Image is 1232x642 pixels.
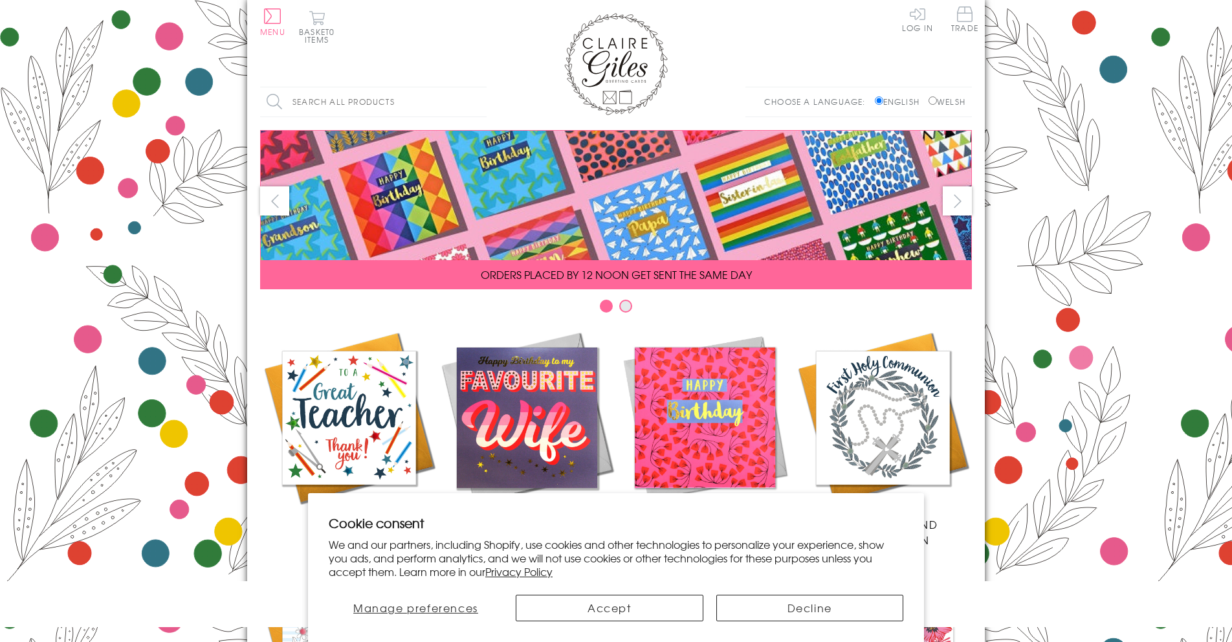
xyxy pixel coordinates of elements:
[875,96,926,107] label: English
[329,538,903,578] p: We and our partners, including Shopify, use cookies and other technologies to personalize your ex...
[902,6,933,32] a: Log In
[951,6,978,34] a: Trade
[299,10,335,43] button: Basket0 items
[481,267,752,282] span: ORDERS PLACED BY 12 NOON GET SENT THE SAME DAY
[474,87,487,116] input: Search
[516,595,703,621] button: Accept
[260,186,289,216] button: prev
[485,564,553,579] a: Privacy Policy
[260,8,285,36] button: Menu
[260,299,972,319] div: Carousel Pagination
[619,300,632,313] button: Carousel Page 2
[794,329,972,548] a: Communion and Confirmation
[329,514,903,532] h2: Cookie consent
[951,6,978,32] span: Trade
[260,329,438,532] a: Academic
[943,186,972,216] button: next
[616,329,794,532] a: Birthdays
[353,600,478,615] span: Manage preferences
[600,300,613,313] button: Carousel Page 1 (Current Slide)
[764,96,872,107] p: Choose a language:
[929,96,965,107] label: Welsh
[329,595,503,621] button: Manage preferences
[716,595,904,621] button: Decline
[260,87,487,116] input: Search all products
[305,26,335,45] span: 0 items
[260,26,285,38] span: Menu
[438,329,616,532] a: New Releases
[929,96,937,105] input: Welsh
[875,96,883,105] input: English
[564,13,668,115] img: Claire Giles Greetings Cards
